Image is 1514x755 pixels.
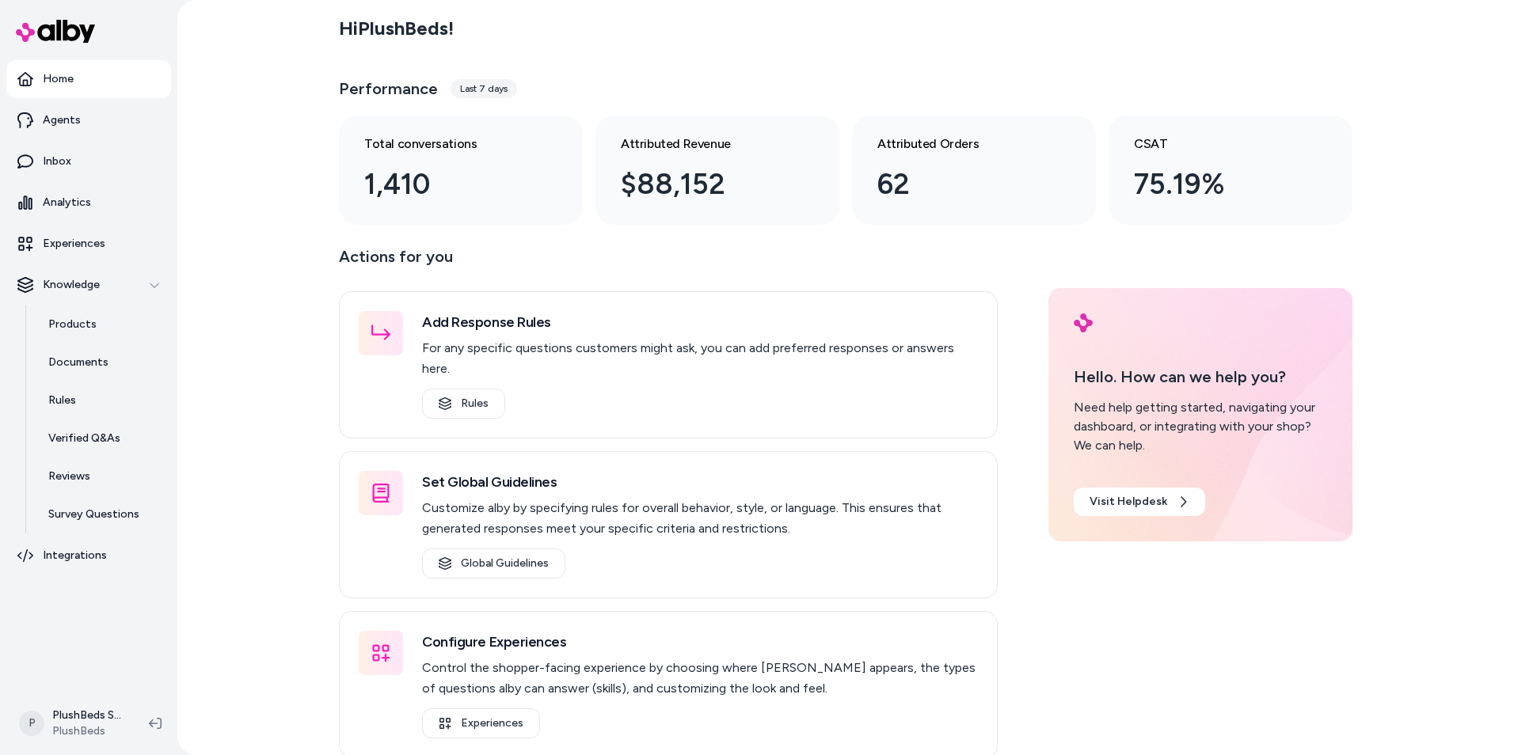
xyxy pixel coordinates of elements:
[6,60,171,98] a: Home
[6,537,171,575] a: Integrations
[339,244,998,282] p: Actions for you
[43,548,107,563] p: Integrations
[32,305,171,343] a: Products
[877,135,1045,154] h3: Attributed Orders
[621,135,789,154] h3: Attributed Revenue
[621,163,789,206] div: $88,152
[422,471,978,493] h3: Set Global Guidelines
[1074,398,1327,455] div: Need help getting started, navigating your dashboard, or integrating with your shop? We can help.
[52,708,124,723] p: PlushBeds Shopify
[339,78,438,100] h3: Performance
[16,20,95,43] img: alby Logo
[1074,488,1205,516] a: Visit Helpdesk
[595,116,839,225] a: Attributed Revenue $88,152
[43,236,105,252] p: Experiences
[451,79,517,98] div: Last 7 days
[422,311,978,333] h3: Add Response Rules
[6,266,171,304] button: Knowledge
[48,469,90,484] p: Reviews
[43,71,74,87] p: Home
[43,195,91,211] p: Analytics
[32,495,171,533] a: Survey Questions
[32,381,171,419] a: Rules
[422,631,978,653] h3: Configure Experiences
[1134,163,1302,206] div: 75.19%
[852,116,1096,225] a: Attributed Orders 62
[6,184,171,222] a: Analytics
[422,498,978,539] p: Customize alby by specifying rules for overall behavior, style, or language. This ensures that ge...
[48,393,76,408] p: Rules
[1074,313,1093,332] img: alby Logo
[52,723,124,739] span: PlushBeds
[43,277,100,293] p: Knowledge
[32,343,171,381] a: Documents
[1109,116,1352,225] a: CSAT 75.19%
[43,112,81,128] p: Agents
[422,658,978,699] p: Control the shopper-facing experience by choosing where [PERSON_NAME] appears, the types of quest...
[32,419,171,457] a: Verified Q&As
[1074,365,1327,389] p: Hello. How can we help you?
[364,163,532,206] div: 1,410
[6,142,171,180] a: Inbox
[6,101,171,139] a: Agents
[339,17,454,40] h2: Hi PlushBeds !
[422,708,540,738] a: Experiences
[48,317,97,332] p: Products
[422,389,505,419] a: Rules
[1134,135,1302,154] h3: CSAT
[10,698,136,749] button: PPlushBeds ShopifyPlushBeds
[877,163,1045,206] div: 62
[6,225,171,263] a: Experiences
[422,338,978,379] p: For any specific questions customers might ask, you can add preferred responses or answers here.
[48,431,120,446] p: Verified Q&As
[19,711,44,736] span: P
[339,116,583,225] a: Total conversations 1,410
[32,457,171,495] a: Reviews
[43,154,71,169] p: Inbox
[48,506,139,522] p: Survey Questions
[422,548,565,579] a: Global Guidelines
[364,135,532,154] h3: Total conversations
[48,355,108,370] p: Documents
